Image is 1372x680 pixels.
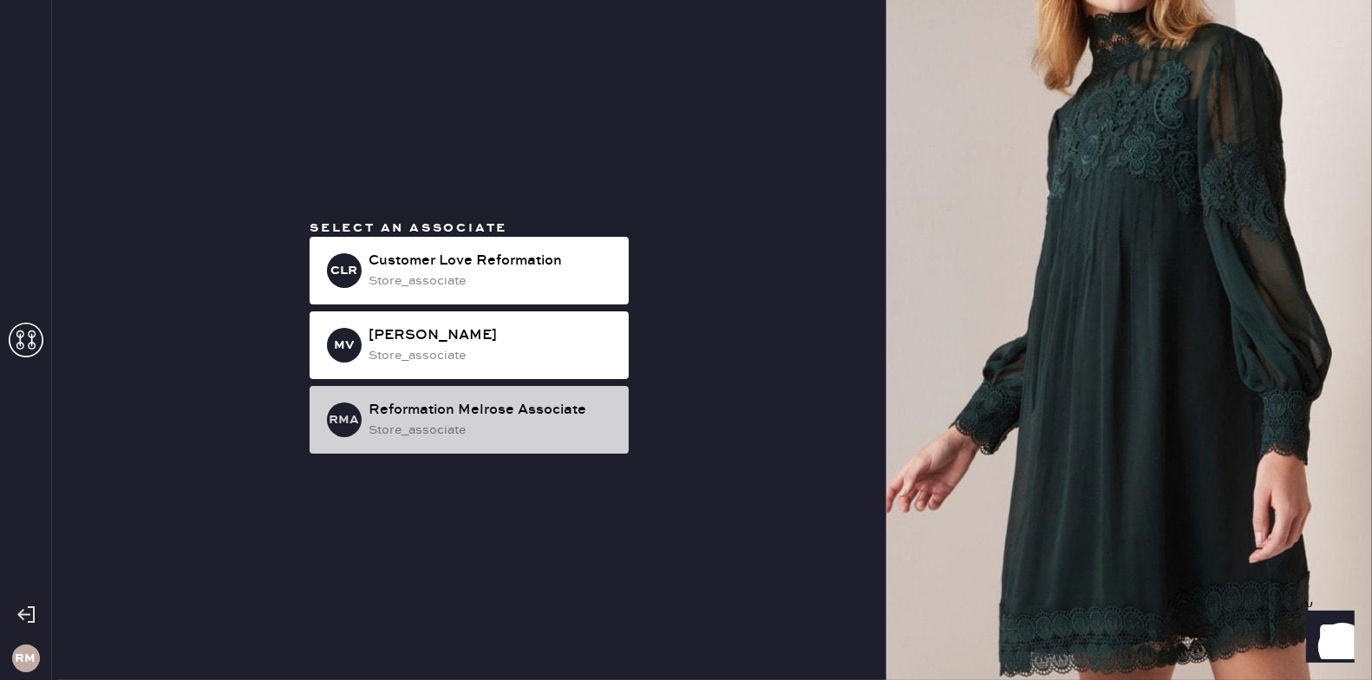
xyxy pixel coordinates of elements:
div: Reformation Melrose Associate [369,400,615,421]
div: Customer Love Reformation [369,251,615,271]
div: [PERSON_NAME] [369,325,615,346]
div: store_associate [369,346,615,365]
h3: CLR [331,265,358,277]
h3: MV [335,339,355,351]
h3: RMA [330,414,360,426]
iframe: Front Chat [1290,602,1364,677]
div: store_associate [369,271,615,291]
div: store_associate [369,421,615,440]
span: Select an associate [310,220,507,236]
h3: RM [16,652,36,664]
